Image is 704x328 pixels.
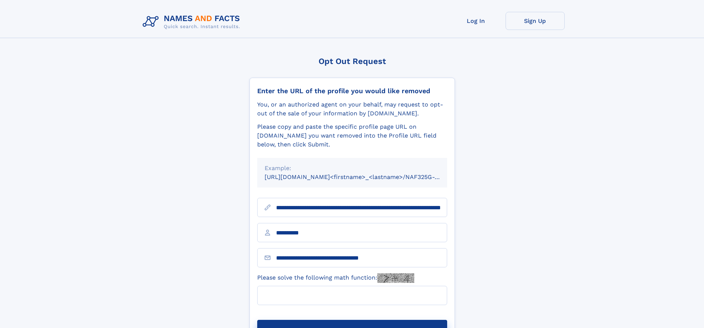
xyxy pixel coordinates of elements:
[265,173,461,180] small: [URL][DOMAIN_NAME]<firstname>_<lastname>/NAF325G-xxxxxxxx
[257,87,447,95] div: Enter the URL of the profile you would like removed
[257,122,447,149] div: Please copy and paste the specific profile page URL on [DOMAIN_NAME] you want removed into the Pr...
[257,273,414,283] label: Please solve the following math function:
[265,164,440,173] div: Example:
[249,57,455,66] div: Opt Out Request
[140,12,246,32] img: Logo Names and Facts
[506,12,565,30] a: Sign Up
[446,12,506,30] a: Log In
[257,100,447,118] div: You, or an authorized agent on your behalf, may request to opt-out of the sale of your informatio...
